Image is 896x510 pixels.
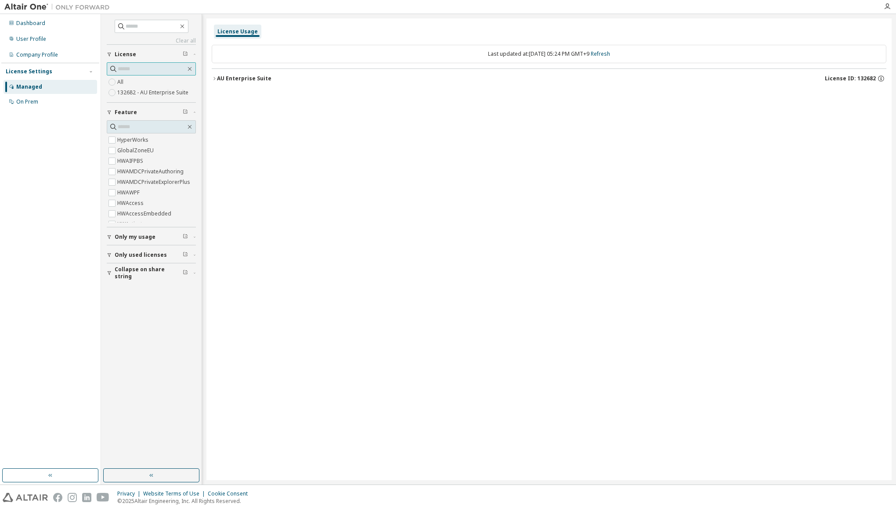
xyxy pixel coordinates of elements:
div: User Profile [16,36,46,43]
span: License ID: 132682 [825,75,876,82]
img: altair_logo.svg [3,493,48,502]
button: Only used licenses [107,245,196,265]
span: Clear filter [183,251,188,259]
span: Clear filter [183,233,188,241]
button: License [107,45,196,64]
label: HWAccessEmbedded [117,208,173,219]
div: Website Terms of Use [143,490,208,497]
span: Collapse on share string [115,266,183,280]
div: Managed [16,83,42,90]
div: License Usage [217,28,258,35]
label: 132682 - AU Enterprise Suite [117,87,190,98]
label: HWAMDCPrivateExplorerPlus [117,177,192,187]
img: facebook.svg [53,493,62,502]
label: All [117,77,125,87]
div: On Prem [16,98,38,105]
label: GlobalZoneEU [117,145,155,156]
div: License Settings [6,68,52,75]
label: HWActivate [117,219,147,230]
img: Altair One [4,3,114,11]
a: Refresh [591,50,610,57]
label: HWAccess [117,198,145,208]
a: Clear all [107,37,196,44]
span: Clear filter [183,269,188,277]
div: Dashboard [16,20,45,27]
div: Privacy [117,490,143,497]
span: Only my usage [115,233,155,241]
div: Company Profile [16,51,58,58]
span: Only used licenses [115,251,167,259]
label: HWAMDCPrivateAuthoring [117,166,185,177]
div: Cookie Consent [208,490,253,497]
div: AU Enterprise Suite [217,75,271,82]
img: linkedin.svg [82,493,91,502]
img: instagram.svg [68,493,77,502]
span: Clear filter [183,109,188,116]
span: Feature [115,109,137,116]
label: HWAWPF [117,187,141,198]
div: Last updated at: [DATE] 05:24 PM GMT+9 [212,45,886,63]
img: youtube.svg [97,493,109,502]
span: License [115,51,136,58]
button: Only my usage [107,227,196,247]
label: HyperWorks [117,135,150,145]
span: Clear filter [183,51,188,58]
button: AU Enterprise SuiteLicense ID: 132682 [212,69,886,88]
p: © 2025 Altair Engineering, Inc. All Rights Reserved. [117,497,253,505]
button: Feature [107,103,196,122]
label: HWAIFPBS [117,156,145,166]
button: Collapse on share string [107,263,196,283]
